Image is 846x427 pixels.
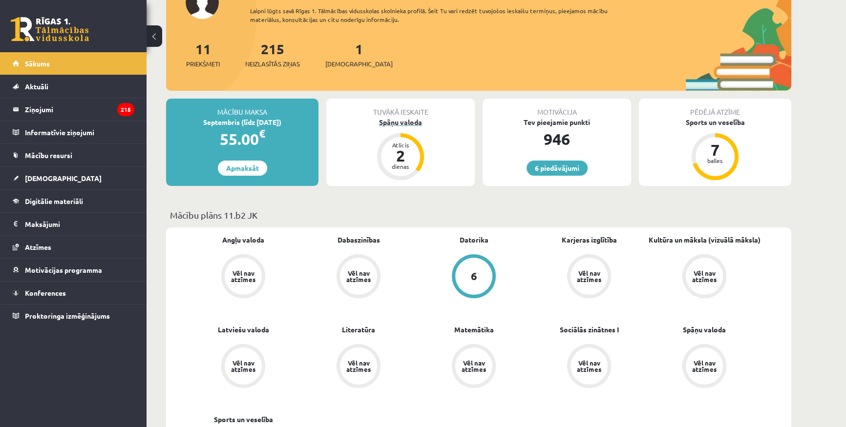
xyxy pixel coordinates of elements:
[245,40,300,69] a: 215Neizlasītās ziņas
[13,259,134,281] a: Motivācijas programma
[166,99,318,117] div: Mācību maksa
[218,161,267,176] a: Apmaksāt
[25,243,51,251] span: Atzīmes
[416,254,531,300] a: 6
[25,288,66,297] span: Konferences
[483,117,631,127] div: Tev pieejamie punkti
[222,235,264,245] a: Angļu valoda
[326,117,475,127] div: Spāņu valoda
[416,344,531,390] a: Vēl nav atzīmes
[325,59,393,69] span: [DEMOGRAPHIC_DATA]
[647,254,762,300] a: Vēl nav atzīmes
[117,103,134,116] i: 215
[259,126,265,141] span: €
[460,235,488,245] a: Datorika
[245,59,300,69] span: Neizlasītās ziņas
[25,213,134,235] legend: Maksājumi
[25,265,102,274] span: Motivācijas programma
[186,59,220,69] span: Priekšmeti
[13,190,134,212] a: Digitālie materiāli
[186,40,220,69] a: 11Priekšmeti
[13,121,134,143] a: Informatīvie ziņojumi
[386,142,415,148] div: Atlicis
[683,325,726,335] a: Spāņu valoda
[13,213,134,235] a: Maksājumi
[25,59,50,68] span: Sākums
[13,75,134,98] a: Aktuāli
[531,344,647,390] a: Vēl nav atzīmes
[527,161,588,176] a: 6 piedāvājumi
[639,117,791,127] div: Sports un veselība
[471,271,477,282] div: 6
[25,174,102,183] span: [DEMOGRAPHIC_DATA]
[25,82,48,91] span: Aktuāli
[575,360,603,372] div: Vēl nav atzīmes
[13,236,134,258] a: Atzīmes
[700,158,730,163] div: balles
[454,325,494,335] a: Matemātika
[166,127,318,151] div: 55.00
[483,99,631,117] div: Motivācija
[170,208,787,222] p: Mācību plāns 11.b2 JK
[639,117,791,182] a: Sports un veselība 7 balles
[218,325,269,335] a: Latviešu valoda
[13,98,134,121] a: Ziņojumi215
[639,99,791,117] div: Pēdējā atzīme
[325,40,393,69] a: 1[DEMOGRAPHIC_DATA]
[13,52,134,75] a: Sākums
[386,148,415,163] div: 2
[691,270,718,283] div: Vēl nav atzīmes
[342,325,375,335] a: Literatūra
[13,305,134,327] a: Proktoringa izmēģinājums
[301,254,416,300] a: Vēl nav atzīmes
[460,360,487,372] div: Vēl nav atzīmes
[301,344,416,390] a: Vēl nav atzīmes
[25,98,134,121] legend: Ziņojumi
[250,6,625,24] div: Laipni lūgts savā Rīgas 1. Tālmācības vidusskolas skolnieka profilā. Šeit Tu vari redzēt tuvojošo...
[186,254,301,300] a: Vēl nav atzīmes
[13,144,134,166] a: Mācību resursi
[25,197,83,205] span: Digitālie materiāli
[230,270,257,283] div: Vēl nav atzīmes
[562,235,617,245] a: Karjeras izglītība
[531,254,647,300] a: Vēl nav atzīmes
[649,235,761,245] a: Kultūra un māksla (vizuālā māksla)
[13,167,134,189] a: [DEMOGRAPHIC_DATA]
[25,121,134,143] legend: Informatīvie ziņojumi
[25,151,72,160] span: Mācību resursi
[647,344,762,390] a: Vēl nav atzīmes
[575,270,603,283] div: Vēl nav atzīmes
[691,360,718,372] div: Vēl nav atzīmes
[186,344,301,390] a: Vēl nav atzīmes
[345,270,372,283] div: Vēl nav atzīmes
[13,282,134,304] a: Konferences
[483,127,631,151] div: 946
[560,325,619,335] a: Sociālās zinātnes I
[166,117,318,127] div: Septembris (līdz [DATE])
[230,360,257,372] div: Vēl nav atzīmes
[326,99,475,117] div: Tuvākā ieskaite
[386,163,415,169] div: dienas
[214,414,273,425] a: Sports un veselība
[700,142,730,158] div: 7
[326,117,475,182] a: Spāņu valoda Atlicis 2 dienas
[25,311,110,320] span: Proktoringa izmēģinājums
[345,360,372,372] div: Vēl nav atzīmes
[11,17,89,41] a: Rīgas 1. Tālmācības vidusskola
[338,235,380,245] a: Dabaszinības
